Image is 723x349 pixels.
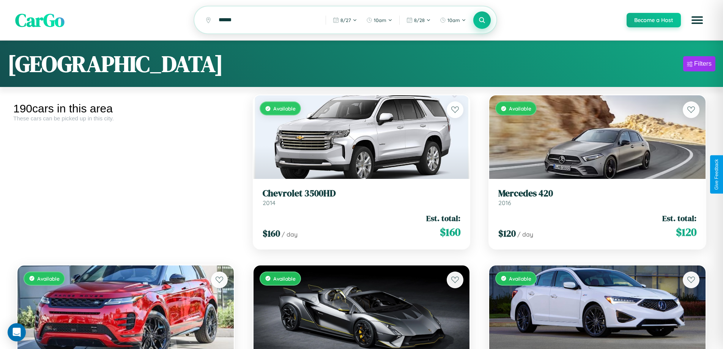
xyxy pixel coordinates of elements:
[627,13,681,27] button: Become a Host
[15,8,65,33] span: CarGo
[374,17,386,23] span: 10am
[37,275,60,282] span: Available
[8,48,223,79] h1: [GEOGRAPHIC_DATA]
[440,224,460,240] span: $ 160
[517,231,533,238] span: / day
[273,105,296,112] span: Available
[263,188,461,207] a: Chevrolet 3500HD2014
[273,275,296,282] span: Available
[436,14,470,26] button: 10am
[687,9,708,31] button: Open menu
[447,17,460,23] span: 10am
[403,14,435,26] button: 8/28
[498,199,511,207] span: 2016
[509,105,531,112] span: Available
[340,17,351,23] span: 8 / 27
[509,275,531,282] span: Available
[362,14,396,26] button: 10am
[263,227,280,240] span: $ 160
[13,102,238,115] div: 190 cars in this area
[662,213,696,224] span: Est. total:
[263,188,461,199] h3: Chevrolet 3500HD
[694,60,712,68] div: Filters
[714,159,719,190] div: Give Feedback
[263,199,276,207] span: 2014
[498,188,696,199] h3: Mercedes 420
[498,227,516,240] span: $ 120
[13,115,238,122] div: These cars can be picked up in this city.
[426,213,460,224] span: Est. total:
[683,56,715,71] button: Filters
[498,188,696,207] a: Mercedes 4202016
[8,323,26,341] div: Open Intercom Messenger
[282,231,298,238] span: / day
[676,224,696,240] span: $ 120
[329,14,361,26] button: 8/27
[414,17,425,23] span: 8 / 28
